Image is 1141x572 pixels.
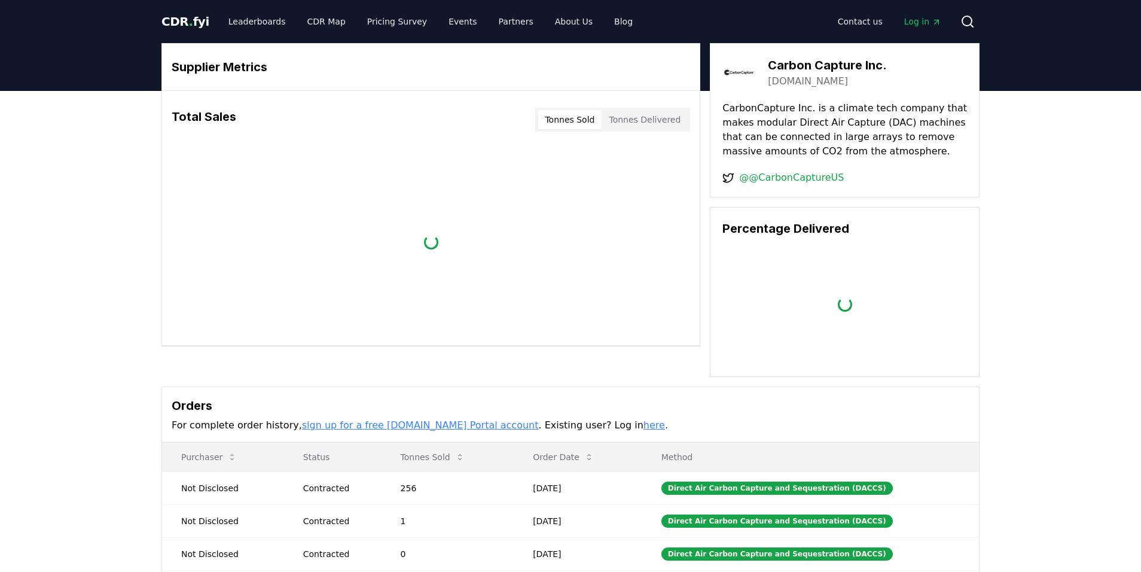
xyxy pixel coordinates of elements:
[768,74,848,89] a: [DOMAIN_NAME]
[661,547,893,561] div: Direct Air Carbon Capture and Sequestration (DACCS)
[661,515,893,528] div: Direct Air Carbon Capture and Sequestration (DACCS)
[514,504,642,537] td: [DATE]
[219,11,295,32] a: Leaderboards
[162,471,284,504] td: Not Disclosed
[172,445,246,469] button: Purchaser
[739,171,844,185] a: @@CarbonCaptureUS
[545,11,602,32] a: About Us
[514,471,642,504] td: [DATE]
[303,515,372,527] div: Contracted
[643,419,665,431] a: here
[302,419,539,431] a: sign up for a free [DOMAIN_NAME] Portal account
[605,11,642,32] a: Blog
[382,471,514,504] td: 256
[523,445,603,469] button: Order Date
[661,482,893,495] div: Direct Air Carbon Capture and Sequestration (DACCS)
[161,13,209,30] a: CDR.fyi
[895,11,951,32] a: Log in
[382,504,514,537] td: 1
[382,537,514,570] td: 0
[358,11,437,32] a: Pricing Survey
[838,297,852,312] div: loading
[514,537,642,570] td: [DATE]
[294,451,372,463] p: Status
[172,58,690,76] h3: Supplier Metrics
[298,11,355,32] a: CDR Map
[828,11,951,32] nav: Main
[722,220,967,238] h3: Percentage Delivered
[391,445,474,469] button: Tonnes Sold
[303,482,372,494] div: Contracted
[722,101,967,159] p: CarbonCapture Inc. is a climate tech company that makes modular Direct Air Capture (DAC) machines...
[489,11,543,32] a: Partners
[162,537,284,570] td: Not Disclosed
[189,14,193,29] span: .
[303,548,372,560] div: Contracted
[768,56,887,74] h3: Carbon Capture Inc.
[172,108,236,132] h3: Total Sales
[162,504,284,537] td: Not Disclosed
[828,11,892,32] a: Contact us
[904,16,941,28] span: Log in
[602,110,688,129] button: Tonnes Delivered
[652,451,969,463] p: Method
[172,397,969,415] h3: Orders
[538,110,602,129] button: Tonnes Sold
[161,14,209,29] span: CDR fyi
[219,11,642,32] nav: Main
[172,418,969,433] p: For complete order history, . Existing user? Log in .
[424,235,438,250] div: loading
[722,56,756,89] img: Carbon Capture Inc.-logo
[439,11,486,32] a: Events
